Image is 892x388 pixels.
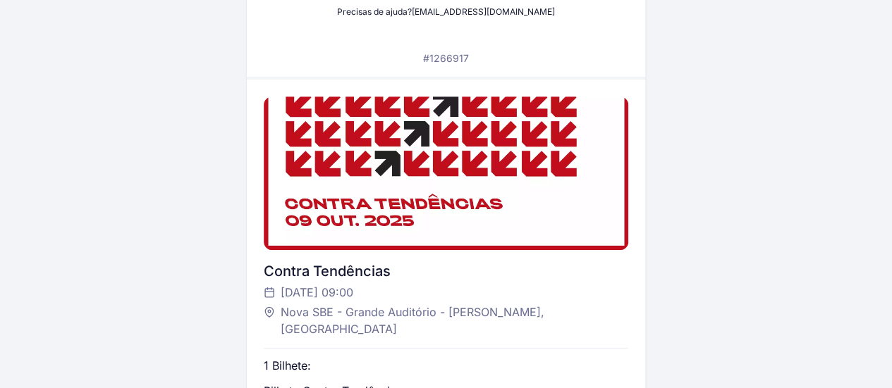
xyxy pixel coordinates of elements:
[281,284,353,301] span: [DATE] 09:00
[281,303,615,337] span: Nova SBE - Grande Auditório - [PERSON_NAME], [GEOGRAPHIC_DATA]
[264,261,629,281] div: Contra Tendências
[264,357,311,374] p: 1 Bilhete:
[423,51,469,65] p: #1266917
[337,6,412,17] span: Precisas de ajuda?
[412,6,555,17] a: [EMAIL_ADDRESS][DOMAIN_NAME]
